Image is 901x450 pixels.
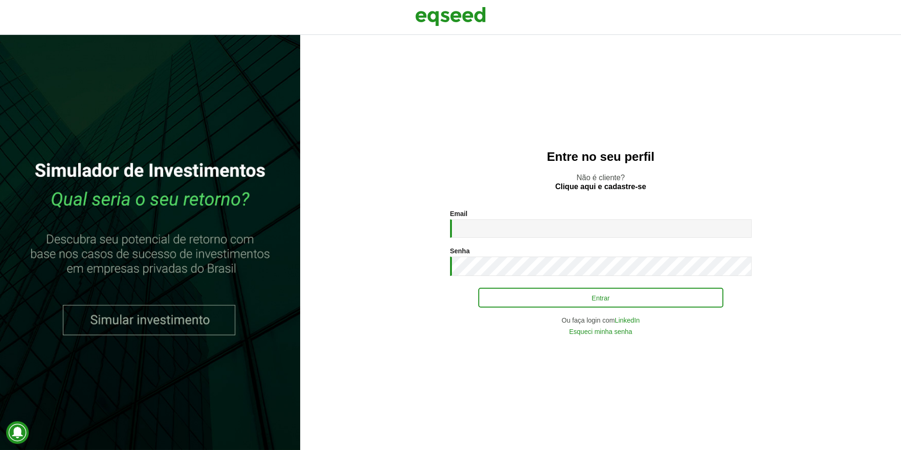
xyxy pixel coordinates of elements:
a: Esqueci minha senha [569,328,632,335]
button: Entrar [478,288,723,308]
a: Clique aqui e cadastre-se [555,183,646,191]
div: Ou faça login com [450,317,752,324]
label: Email [450,210,467,217]
a: LinkedIn [615,317,640,324]
h2: Entre no seu perfil [319,150,882,164]
label: Senha [450,248,470,254]
img: EqSeed Logo [415,5,486,28]
p: Não é cliente? [319,173,882,191]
